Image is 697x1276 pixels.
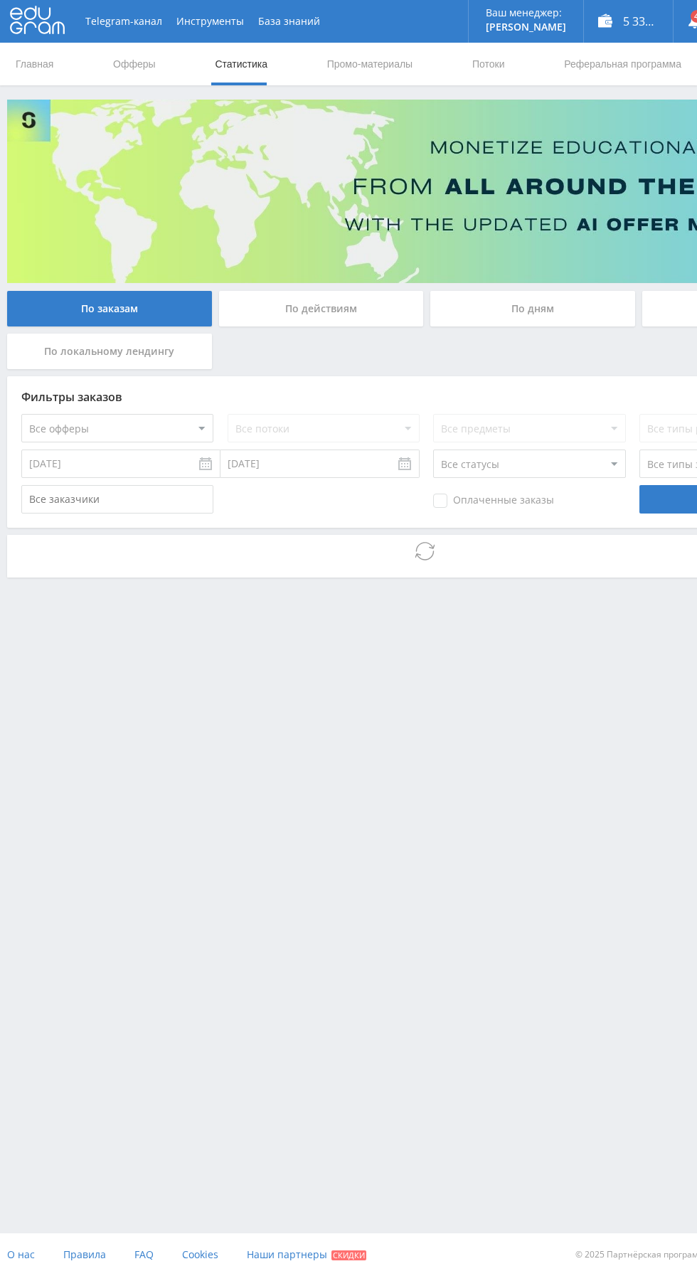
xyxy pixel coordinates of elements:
a: Наши партнеры Скидки [247,1233,366,1276]
span: Правила [63,1248,106,1261]
a: Cookies [182,1233,218,1276]
span: О нас [7,1248,35,1261]
a: Промо-материалы [326,43,414,85]
p: Ваш менеджер: [486,7,566,18]
span: Cookies [182,1248,218,1261]
a: Реферальная программа [563,43,683,85]
div: По заказам [7,291,212,326]
a: Главная [14,43,55,85]
p: [PERSON_NAME] [486,21,566,33]
span: Скидки [331,1250,366,1260]
div: По дням [430,291,635,326]
div: По действиям [219,291,424,326]
span: Наши партнеры [247,1248,327,1261]
div: По локальному лендингу [7,334,212,369]
a: Правила [63,1233,106,1276]
span: FAQ [134,1248,154,1261]
a: FAQ [134,1233,154,1276]
a: О нас [7,1233,35,1276]
a: Потоки [471,43,506,85]
a: Офферы [112,43,157,85]
input: Все заказчики [21,485,213,514]
a: Статистика [213,43,269,85]
span: Оплаченные заказы [433,494,554,508]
